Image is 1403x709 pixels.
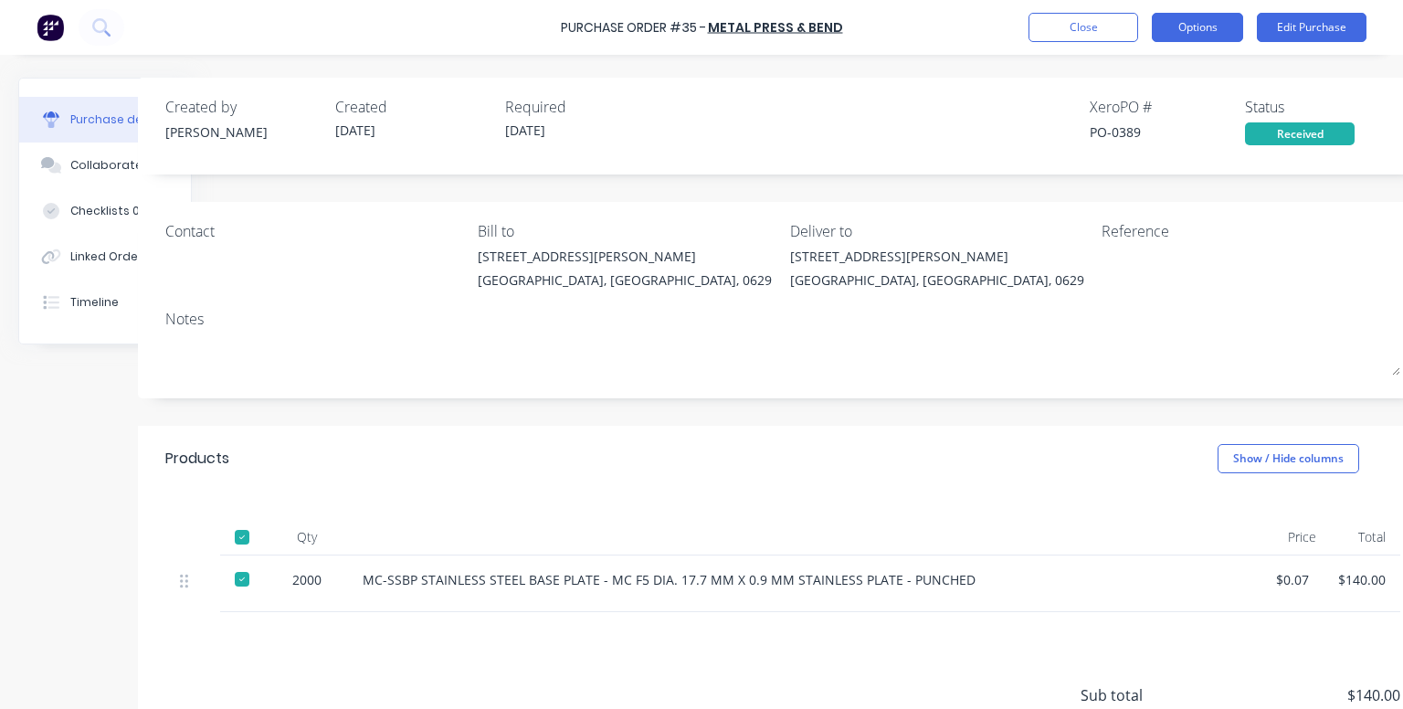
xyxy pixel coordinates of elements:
[1090,122,1245,142] div: PO-0389
[70,294,119,311] div: Timeline
[790,247,1084,266] div: [STREET_ADDRESS][PERSON_NAME]
[70,249,149,265] div: Linked Orders
[708,18,843,37] a: Metal Press & Bend
[19,234,191,280] button: Linked Orders
[1218,444,1359,473] button: Show / Hide columns
[19,280,191,325] button: Timeline
[1276,570,1309,589] div: $0.07
[1338,570,1386,589] div: $140.00
[790,270,1084,290] div: [GEOGRAPHIC_DATA], [GEOGRAPHIC_DATA], 0629
[1331,519,1400,556] div: Total
[335,96,491,118] div: Created
[165,96,321,118] div: Created by
[165,308,1400,330] div: Notes
[1257,13,1366,42] button: Edit Purchase
[19,188,191,234] button: Checklists 0/0
[561,18,706,37] div: Purchase Order #35 -
[1102,220,1400,242] div: Reference
[1245,96,1400,118] div: Status
[1218,684,1400,706] span: $140.00
[165,448,229,470] div: Products
[266,519,348,556] div: Qty
[1090,96,1245,118] div: Xero PO #
[1245,122,1355,145] div: Received
[37,14,64,41] img: Factory
[505,96,660,118] div: Required
[478,220,776,242] div: Bill to
[280,570,333,589] div: 2000
[70,111,168,128] div: Purchase details
[19,97,191,143] button: Purchase details
[1152,13,1243,42] button: Options
[1029,13,1138,42] button: Close
[19,143,191,188] button: Collaborate
[165,122,321,142] div: [PERSON_NAME]
[1261,519,1331,556] div: Price
[790,220,1089,242] div: Deliver to
[478,247,772,266] div: [STREET_ADDRESS][PERSON_NAME]
[165,220,464,242] div: Contact
[1081,684,1218,706] span: Sub total
[478,270,772,290] div: [GEOGRAPHIC_DATA], [GEOGRAPHIC_DATA], 0629
[70,203,151,219] div: Checklists 0/0
[363,570,1247,589] div: MC-SSBP STAINLESS STEEL BASE PLATE - MC F5 DIA. 17.7 MM X 0.9 MM STAINLESS PLATE - PUNCHED
[70,157,142,174] div: Collaborate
